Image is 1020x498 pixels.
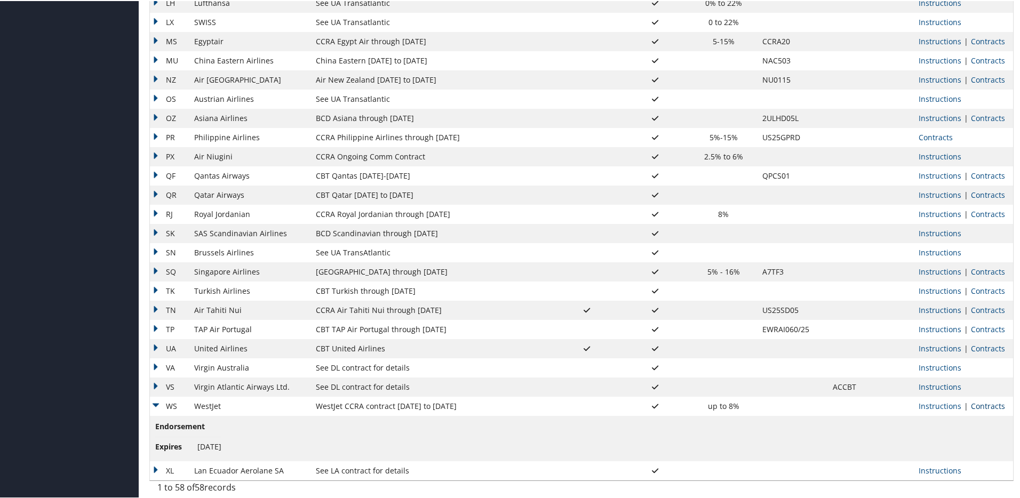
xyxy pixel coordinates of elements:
[827,376,913,396] td: ACCBT
[919,246,961,256] a: View Ticketing Instructions
[150,280,189,300] td: TK
[919,381,961,391] a: View Ticketing Instructions
[757,50,827,69] td: NAC503
[971,323,1005,333] a: View Contracts
[310,319,553,338] td: CBT TAP Air Portugal through [DATE]
[971,266,1005,276] a: View Contracts
[690,31,757,50] td: 5-15%
[189,319,310,338] td: TAP Air Portugal
[189,89,310,108] td: Austrian Airlines
[150,69,189,89] td: NZ
[150,357,189,376] td: VA
[961,304,971,314] span: |
[155,420,205,431] span: Endorsement
[919,35,961,45] a: View Ticketing Instructions
[919,266,961,276] a: View Ticketing Instructions
[971,112,1005,122] a: View Contracts
[971,35,1005,45] a: View Contracts
[189,50,310,69] td: China Eastern Airlines
[150,165,189,184] td: QF
[150,376,189,396] td: VS
[919,323,961,333] a: View Ticketing Instructions
[189,31,310,50] td: Egyptair
[919,170,961,180] a: View Ticketing Instructions
[189,376,310,396] td: Virgin Atlantic Airways Ltd.
[757,31,827,50] td: CCRA20
[971,170,1005,180] a: View Contracts
[310,300,553,319] td: CCRA Air Tahiti Nui through [DATE]
[310,223,553,242] td: BCD Scandinavian through [DATE]
[150,108,189,127] td: OZ
[961,112,971,122] span: |
[310,89,553,108] td: See UA Transatlantic
[150,89,189,108] td: OS
[919,400,961,410] a: View Ticketing Instructions
[961,285,971,295] span: |
[961,54,971,65] span: |
[757,108,827,127] td: 2ULHD05L
[189,69,310,89] td: Air [GEOGRAPHIC_DATA]
[961,35,971,45] span: |
[150,261,189,280] td: SQ
[757,261,827,280] td: A7TF3
[971,304,1005,314] a: View Contracts
[189,165,310,184] td: Qantas Airways
[971,285,1005,295] a: View Contracts
[189,460,310,479] td: Lan Ecuador Aerolane SA
[310,69,553,89] td: Air New Zealand [DATE] to [DATE]
[150,319,189,338] td: TP
[189,396,310,415] td: WestJet
[310,376,553,396] td: See DL contract for details
[150,50,189,69] td: MU
[189,108,310,127] td: Asiana Airlines
[961,400,971,410] span: |
[310,127,553,146] td: CCRA Philippine Airlines through [DATE]
[757,127,827,146] td: US25GPRD
[150,12,189,31] td: LX
[150,338,189,357] td: UA
[971,54,1005,65] a: View Contracts
[757,300,827,319] td: US25SD05
[155,440,195,452] span: Expires
[310,280,553,300] td: CBT Turkish through [DATE]
[189,280,310,300] td: Turkish Airlines
[150,300,189,319] td: TN
[757,165,827,184] td: QPCS01
[189,357,310,376] td: Virgin Australia
[690,396,757,415] td: up to 8%
[310,460,553,479] td: See LA contract for details
[310,204,553,223] td: CCRA Royal Jordanian through [DATE]
[310,31,553,50] td: CCRA Egypt Air through [DATE]
[195,480,204,492] span: 58
[310,12,553,31] td: See UA Transatlantic
[961,208,971,218] span: |
[150,396,189,415] td: WS
[919,362,961,372] a: View Ticketing Instructions
[189,127,310,146] td: Philippine Airlines
[150,223,189,242] td: SK
[919,189,961,199] a: View Ticketing Instructions
[189,338,310,357] td: United Airlines
[919,74,961,84] a: View Ticketing Instructions
[919,304,961,314] a: View Ticketing Instructions
[961,323,971,333] span: |
[310,242,553,261] td: See UA TransAtlantic
[690,204,757,223] td: 8%
[961,342,971,352] span: |
[310,357,553,376] td: See DL contract for details
[690,12,757,31] td: 0 to 22%
[919,54,961,65] a: View Ticketing Instructions
[150,460,189,479] td: XL
[919,93,961,103] a: View Ticketing Instructions
[961,189,971,199] span: |
[919,150,961,160] a: View Ticketing Instructions
[197,440,221,451] span: [DATE]
[310,108,553,127] td: BCD Asiana through [DATE]
[690,127,757,146] td: 5%-15%
[189,223,310,242] td: SAS Scandinavian Airlines
[310,261,553,280] td: [GEOGRAPHIC_DATA] through [DATE]
[310,396,553,415] td: WestJet CCRA contract [DATE] to [DATE]
[310,184,553,204] td: CBT Qatar [DATE] to [DATE]
[150,127,189,146] td: PR
[919,227,961,237] a: View Ticketing Instructions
